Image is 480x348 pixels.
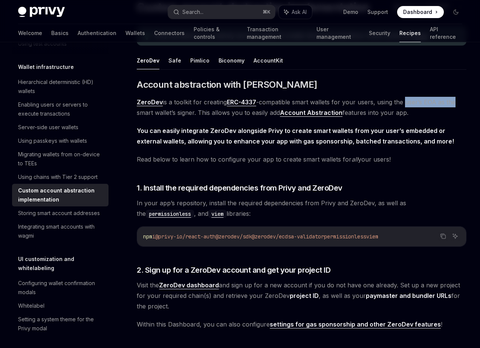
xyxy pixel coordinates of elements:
[343,8,358,16] a: Demo
[18,63,74,72] h5: Wallet infrastructure
[137,154,466,165] span: Read below to learn how to configure your app to create smart wallets for your users!
[12,184,109,206] a: Custom account abstraction implementation
[137,265,330,275] span: 2. Sign up for a ZeroDev account and get your project ID
[146,210,194,218] code: permissionless
[252,233,324,240] span: @zerodev/ecdsa-validator
[12,220,109,243] a: Integrating smart accounts with wagmi
[366,292,451,299] strong: paymaster and bundler URLs
[18,279,104,297] div: Configuring wallet confirmation modals
[12,276,109,299] a: Configuring wallet confirmation modals
[137,79,317,91] span: Account abstraction with [PERSON_NAME]
[137,198,466,219] span: In your app’s repository, install the required dependencies from Privy and ZeroDev, as well as th...
[247,24,307,42] a: Transaction management
[51,24,69,42] a: Basics
[438,231,448,241] button: Copy the contents from the code block
[154,24,185,42] a: Connectors
[18,123,78,132] div: Server-side user wallets
[12,170,109,184] a: Using chains with Tier 2 support
[146,210,194,217] a: permissionless
[168,52,181,69] button: Safe
[137,280,466,311] span: Visit the and sign up for a new account if you do not have one already. Set up a new project for ...
[316,24,360,42] a: User management
[450,6,462,18] button: Toggle dark mode
[190,52,209,69] button: Pimlico
[18,186,104,204] div: Custom account abstraction implementation
[137,319,466,330] span: Within this Dashboard, you can also configure !
[12,134,109,148] a: Using passkeys with wallets
[182,8,203,17] div: Search...
[18,315,104,333] div: Setting a system theme for the Privy modal
[216,233,252,240] span: @zerodev/sdk
[270,321,441,328] a: settings for gas sponsorship and other ZeroDev features
[18,24,42,42] a: Welcome
[12,121,109,134] a: Server-side user wallets
[292,8,307,16] span: Ask AI
[137,52,159,69] button: ZeroDev
[12,313,109,335] a: Setting a system theme for the Privy modal
[18,150,104,168] div: Migrating wallets from on-device to TEEs
[18,255,109,273] h5: UI customization and whitelabeling
[18,301,44,310] div: Whitelabel
[12,75,109,98] a: Hierarchical deterministic (HD) wallets
[208,210,226,217] a: viem
[367,8,388,16] a: Support
[194,24,238,42] a: Policies & controls
[12,299,109,313] a: Whitelabel
[155,233,216,240] span: @privy-io/react-auth
[137,98,163,106] a: ZeroDev
[263,9,271,15] span: ⌘ K
[18,172,98,182] div: Using chains with Tier 2 support
[12,206,109,220] a: Storing smart account addresses
[450,231,460,241] button: Ask AI
[152,233,155,240] span: i
[168,5,275,19] button: Search...⌘K
[219,52,245,69] button: Biconomy
[280,109,342,117] a: Account Abstraction
[279,5,312,19] button: Ask AI
[12,148,109,170] a: Migrating wallets from on-device to TEEs
[227,98,256,106] a: ERC-4337
[18,7,65,17] img: dark logo
[324,233,366,240] span: permissionless
[159,281,219,289] a: ZeroDev dashboard
[18,100,104,118] div: Enabling users or servers to execute transactions
[18,209,100,218] div: Storing smart account addresses
[403,8,432,16] span: Dashboard
[137,183,342,193] span: 1. Install the required dependencies from Privy and ZeroDev
[137,97,466,118] span: is a toolkit for creating -compatible smart wallets for your users, using the user’s EOA as the s...
[430,24,462,42] a: API reference
[399,24,421,42] a: Recipes
[137,127,454,145] strong: You can easily integrate ZeroDev alongside Privy to create smart wallets from your user’s embedde...
[369,24,390,42] a: Security
[352,156,358,163] em: all
[18,222,104,240] div: Integrating smart accounts with wagmi
[397,6,444,18] a: Dashboard
[366,233,378,240] span: viem
[143,233,152,240] span: npm
[18,78,104,96] div: Hierarchical deterministic (HD) wallets
[18,136,87,145] div: Using passkeys with wallets
[125,24,145,42] a: Wallets
[290,292,319,299] strong: project ID
[254,52,283,69] button: AccountKit
[208,210,226,218] code: viem
[12,98,109,121] a: Enabling users or servers to execute transactions
[78,24,116,42] a: Authentication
